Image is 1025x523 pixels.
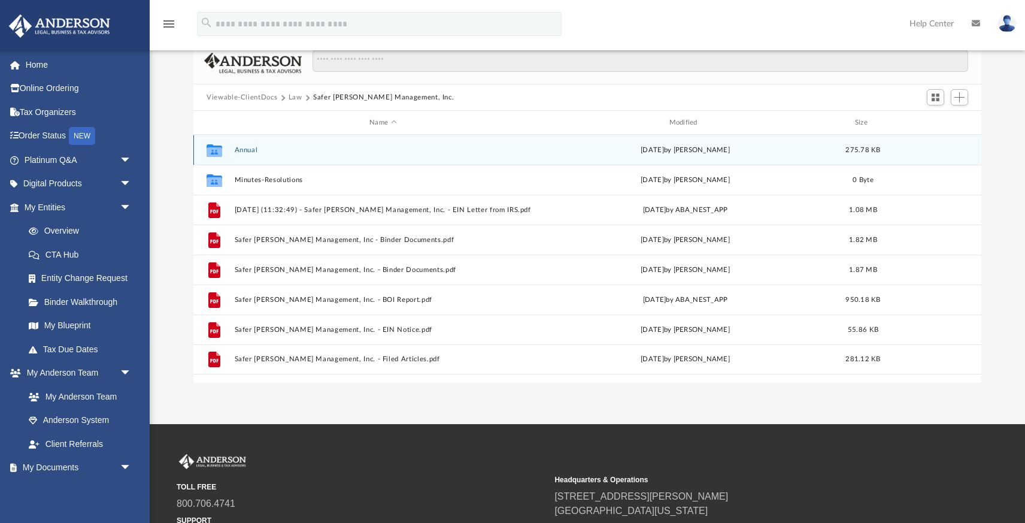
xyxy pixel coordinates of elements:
[845,356,880,362] span: 281.12 KB
[69,127,95,145] div: NEW
[8,172,150,196] a: Digital Productsarrow_drop_down
[235,326,532,334] button: Safer [PERSON_NAME] Management, Inc. - EIN Notice.pdf
[537,205,834,216] div: [DATE] by ABA_NEST_APP
[235,296,532,304] button: Safer [PERSON_NAME] Management, Inc. - BOI Report.pdf
[235,176,532,184] button: Minutes-Resolutions
[537,145,834,156] div: [DATE] by [PERSON_NAME]
[17,219,150,243] a: Overview
[17,409,144,433] a: Anderson System
[8,53,150,77] a: Home
[537,325,834,335] div: [DATE] by [PERSON_NAME]
[845,147,880,153] span: 275.78 KB
[235,266,532,274] button: Safer [PERSON_NAME] Management, Inc. - Binder Documents.pdf
[193,135,981,383] div: grid
[537,295,834,306] div: [DATE] by ABA_NEST_APP
[5,14,114,38] img: Anderson Advisors Platinum Portal
[17,243,150,267] a: CTA Hub
[177,482,546,492] small: TOLL FREE
[177,454,248,470] img: Anderson Advisors Platinum Portal
[120,195,144,220] span: arrow_drop_down
[8,124,150,149] a: Order StatusNEW
[537,354,834,365] div: [DATE] by [PERSON_NAME]
[8,361,144,385] a: My Anderson Teamarrow_drop_down
[120,456,144,480] span: arrow_drop_down
[849,207,877,213] span: 1.08 MB
[554,474,924,485] small: Headquarters & Operations
[849,267,877,273] span: 1.87 MB
[8,100,150,124] a: Tax Organizers
[177,498,235,509] a: 800.706.4741
[313,92,454,103] button: Safer [PERSON_NAME] Management, Inc.
[199,117,229,128] div: id
[162,23,176,31] a: menu
[998,15,1016,32] img: User Pic
[8,195,150,219] a: My Entitiesarrow_drop_down
[537,235,834,246] div: [DATE] by [PERSON_NAME]
[235,355,532,363] button: Safer [PERSON_NAME] Management, Inc. - Filed Articles.pdf
[162,17,176,31] i: menu
[17,267,150,291] a: Entity Change Request
[120,148,144,173] span: arrow_drop_down
[17,479,138,503] a: Box
[853,177,874,183] span: 0 Byte
[235,146,532,154] button: Annual
[17,337,150,361] a: Tax Due Dates
[120,361,144,386] span: arrow_drop_down
[313,50,968,72] input: Search files and folders
[554,491,728,501] a: [STREET_ADDRESS][PERSON_NAME]
[927,89,945,106] button: Switch to Grid View
[120,172,144,196] span: arrow_drop_down
[8,77,150,101] a: Online Ordering
[554,506,708,516] a: [GEOGRAPHIC_DATA][US_STATE]
[17,314,144,338] a: My Blueprint
[892,117,976,128] div: id
[17,385,138,409] a: My Anderson Team
[289,92,302,103] button: Law
[17,432,144,456] a: Client Referrals
[200,16,213,29] i: search
[234,117,532,128] div: Name
[536,117,834,128] div: Modified
[537,265,834,276] div: [DATE] by [PERSON_NAME]
[839,117,887,128] div: Size
[845,297,880,303] span: 950.18 KB
[207,92,277,103] button: Viewable-ClientDocs
[951,89,969,106] button: Add
[8,148,150,172] a: Platinum Q&Aarrow_drop_down
[235,206,532,214] button: [DATE] (11:32:49) - Safer [PERSON_NAME] Management, Inc. - EIN Letter from IRS.pdf
[17,290,150,314] a: Binder Walkthrough
[849,237,877,243] span: 1.82 MB
[235,236,532,244] button: Safer [PERSON_NAME] Management, Inc - Binder Documents.pdf
[537,175,834,186] div: [DATE] by [PERSON_NAME]
[8,456,144,480] a: My Documentsarrow_drop_down
[848,327,878,333] span: 55.86 KB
